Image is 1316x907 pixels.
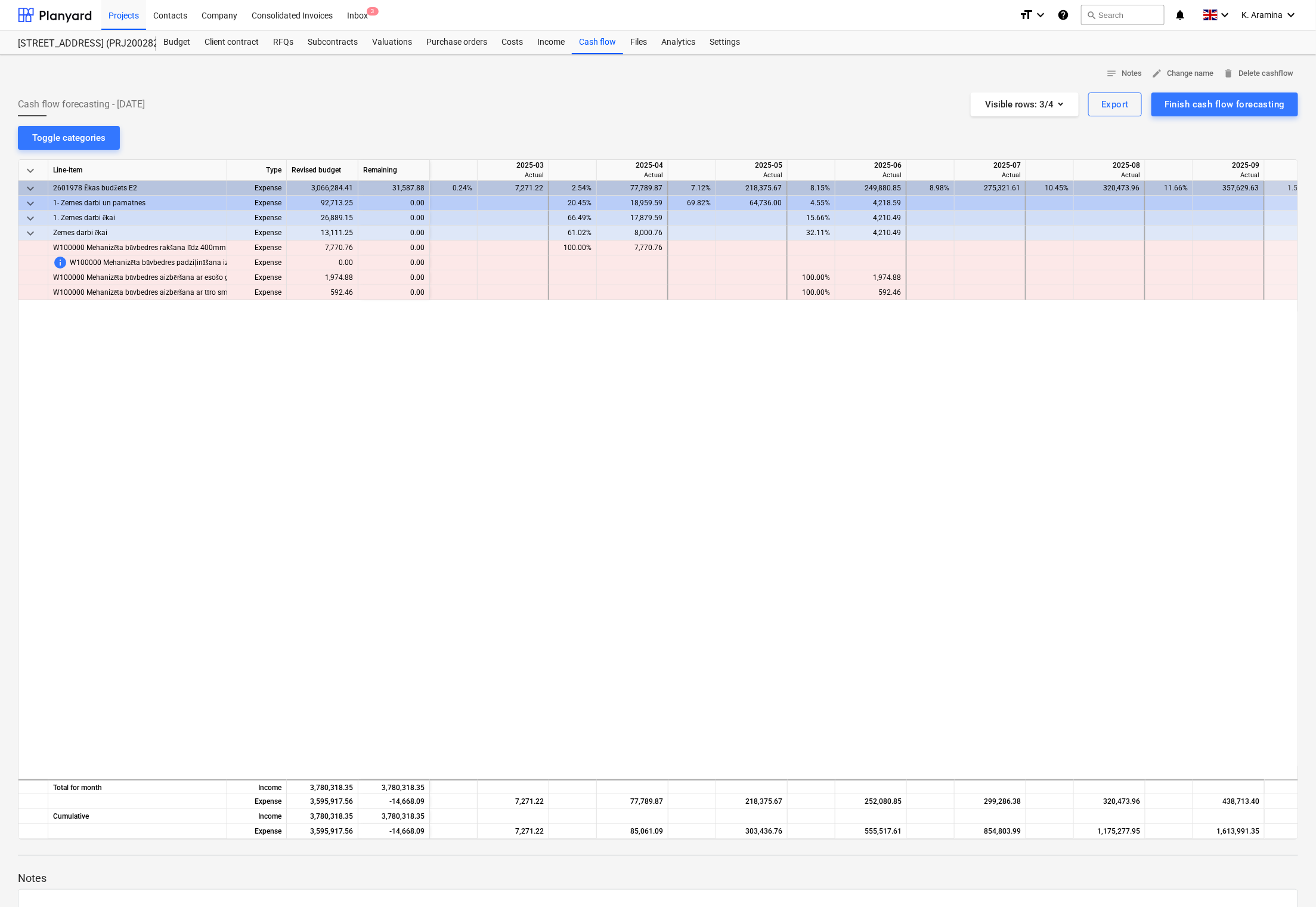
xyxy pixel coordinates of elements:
[70,255,454,270] span: W100000 Mehanizēta būvbedres padziļināšana izrokot būvniecībai nederīgo grunti un piebēršana ar t...
[1198,824,1259,839] div: 1,613,991.35
[792,196,830,211] div: 4.55%
[48,809,227,824] div: Cumulative
[602,171,663,180] div: Actual
[554,196,592,211] div: 20.45%
[363,285,425,300] div: 0.00
[959,794,1021,809] div: 299,286.38
[23,226,38,240] span: keyboard_arrow_down
[721,171,782,180] div: Actual
[363,255,425,270] div: 0.00
[358,181,430,196] div: 31,587.88
[18,97,145,112] span: Cash flow forecasting - [DATE]
[1198,181,1259,196] div: 357,629.63
[623,30,654,54] a: Files
[1079,171,1140,180] div: Actual
[287,211,358,226] div: 26,889.15
[1079,160,1140,171] div: 2025-08
[482,824,544,839] div: 7,271.22
[602,240,662,255] div: 7,770.76
[554,226,592,240] div: 61.02%
[1256,850,1316,907] div: Chat Widget
[1106,67,1142,81] span: Notes
[358,160,430,181] div: Remaining
[959,181,1020,196] div: 275,321.61
[792,285,830,300] div: 100.00%
[18,126,120,150] button: Toggle categories
[1079,181,1139,196] div: 320,473.96
[494,30,530,54] a: Costs
[602,181,662,196] div: 77,789.87
[530,30,572,54] a: Income
[227,270,287,285] div: Expense
[1079,824,1140,839] div: 1,175,277.95
[53,211,115,226] span: 1. Zemes darbi ēkai
[23,181,38,196] span: keyboard_arrow_down
[287,285,358,300] div: 592.46
[23,196,38,211] span: keyboard_arrow_down
[673,196,711,211] div: 69.82%
[1269,181,1307,196] div: 1.51%
[1151,68,1162,79] span: edit
[287,255,358,270] div: 0.00
[840,196,901,211] div: 4,218.59
[365,30,419,54] a: Valuations
[1198,160,1259,171] div: 2025-09
[1031,181,1069,196] div: 10.45%
[572,30,623,54] a: Cash flow
[971,92,1079,116] button: Visible rows:3/4
[1218,64,1298,83] button: Delete cashflow
[53,240,295,255] span: W100000 Mehanizēta būvbedres rakšana līdz 400mm virs projekta atzīmes
[367,7,379,16] span: 3
[1198,171,1259,180] div: Actual
[959,160,1021,171] div: 2025-07
[287,196,358,211] div: 92,713.25
[358,196,430,211] div: 0.00
[266,30,301,54] a: RFQs
[53,285,497,300] span: W100000 Mehanizēta būvbedres aizbēršana ar tīro smilti (30%), pēc betonēšanas un hidroizolācijas ...
[18,38,142,50] div: [STREET_ADDRESS] (PRJ2002826) 2601978
[227,794,287,809] div: Expense
[358,794,430,809] div: -14,668.09
[156,30,197,54] div: Budget
[227,226,287,240] div: Expense
[227,285,287,300] div: Expense
[287,824,358,839] div: 3,595,917.56
[53,255,67,270] span: This line-item cannot be forecasted before revised budget is updated
[1101,97,1129,112] div: Export
[301,30,365,54] a: Subcontracts
[363,270,425,285] div: 0.00
[227,196,287,211] div: Expense
[32,130,106,146] div: Toggle categories
[358,226,430,240] div: 0.00
[287,181,358,196] div: 3,066,284.41
[554,240,592,255] div: 100.00%
[1223,68,1234,79] span: delete
[1147,64,1218,83] button: Change name
[959,824,1021,839] div: 854,803.99
[363,240,425,255] div: 0.00
[654,30,702,54] a: Analytics
[721,824,782,839] div: 303,436.76
[197,30,266,54] a: Client contract
[673,181,711,196] div: 7.12%
[435,181,472,196] div: 0.24%
[23,163,38,178] span: keyboard_arrow_down
[840,285,901,300] div: 592.46
[227,809,287,824] div: Income
[48,160,227,181] div: Line-item
[1198,794,1259,809] div: 438,713.40
[1150,181,1188,196] div: 11.66%
[53,226,107,240] span: Zemes darbi ēkai
[721,160,782,171] div: 2025-05
[602,824,663,839] div: 85,061.09
[840,181,901,196] div: 249,880.85
[53,181,137,196] span: 2601978 Ēkas budžets E2
[1079,794,1140,809] div: 320,473.96
[287,794,358,809] div: 3,595,917.56
[912,181,949,196] div: 8.98%
[482,181,543,196] div: 7,271.22
[602,160,663,171] div: 2025-04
